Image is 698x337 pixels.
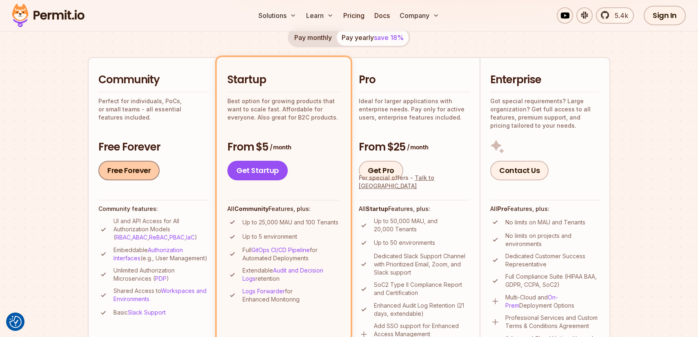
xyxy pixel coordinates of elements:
a: Authorization Interfaces [113,246,183,262]
p: Professional Services and Custom Terms & Conditions Agreement [505,314,600,330]
p: Extendable retention [242,266,340,283]
a: PDP [155,275,167,282]
img: Permit logo [8,2,88,29]
p: Basic [113,308,166,317]
p: No limits on MAU and Tenants [505,218,585,226]
h2: Pro [359,73,470,87]
p: Up to 25,000 MAU and 100 Tenants [242,218,338,226]
a: Free Forever [98,161,160,180]
div: For special offers - [359,174,470,190]
a: Audit and Decision Logs [242,267,323,282]
h2: Startup [227,73,340,87]
p: Unlimited Authorization Microservices ( ) [113,266,209,283]
a: ABAC [132,234,147,241]
button: Pay monthly [289,29,337,46]
img: Revisit consent button [9,316,22,328]
a: On-Prem [505,294,558,309]
p: Dedicated Slack Support Channel with Prioritized Email, Zoom, and Slack support [374,252,470,277]
p: Up to 50,000 MAU, and 20,000 Tenants [374,217,470,233]
button: Solutions [255,7,300,24]
a: Contact Us [490,161,549,180]
p: for Enhanced Monitoring [242,287,340,304]
a: ReBAC [149,234,168,241]
p: Best option for growing products that want to scale fast. Affordable for everyone. Also great for... [227,97,340,122]
a: Sign In [644,6,686,25]
p: Full Compliance Suite (HIPAA BAA, GDPR, CCPA, SoC2) [505,273,600,289]
a: Logs Forwarder [242,288,285,295]
span: / month [270,143,291,151]
h3: From $25 [359,140,470,155]
a: Get Pro [359,161,403,180]
a: RBAC [116,234,131,241]
strong: Startup [366,205,388,212]
p: No limits on projects and environments [505,232,600,248]
h4: All Features, plus: [227,205,340,213]
a: Pricing [340,7,368,24]
p: SoC2 Type II Compliance Report and Certification [374,281,470,297]
h3: From $5 [227,140,340,155]
p: Got special requirements? Large organization? Get full access to all features, premium support, a... [490,97,600,130]
button: Learn [303,7,337,24]
a: PBAC [169,234,185,241]
p: Multi-Cloud and Deployment Options [505,293,600,310]
a: Docs [371,7,393,24]
h2: Enterprise [490,73,600,87]
p: Full for Automated Deployments [242,246,340,262]
a: IaC [186,234,195,241]
a: 5.4k [596,7,634,24]
p: Up to 5 environment [242,233,297,241]
p: Up to 50 environments [374,239,435,247]
button: Company [396,7,442,24]
h4: All Features, plus: [490,205,600,213]
p: Enhanced Audit Log Retention (21 days, extendable) [374,302,470,318]
p: Ideal for larger applications with enterprise needs. Pay only for active users, enterprise featur... [359,97,470,122]
h4: Community features: [98,205,209,213]
a: GitOps CI/CD Pipeline [251,246,310,253]
p: Perfect for individuals, PoCs, or small teams - all essential features included. [98,97,209,122]
a: Get Startup [227,161,288,180]
p: Embeddable (e.g., User Management) [113,246,209,262]
button: Consent Preferences [9,316,22,328]
span: / month [407,143,428,151]
p: Dedicated Customer Success Representative [505,252,600,268]
p: Shared Access to [113,287,209,303]
strong: Community [234,205,269,212]
h3: Free Forever [98,140,209,155]
h2: Community [98,73,209,87]
span: 5.4k [610,11,628,20]
h4: All Features, plus: [359,205,470,213]
strong: Pro [497,205,507,212]
p: UI and API Access for All Authorization Models ( , , , , ) [113,217,209,242]
a: Slack Support [128,309,166,316]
